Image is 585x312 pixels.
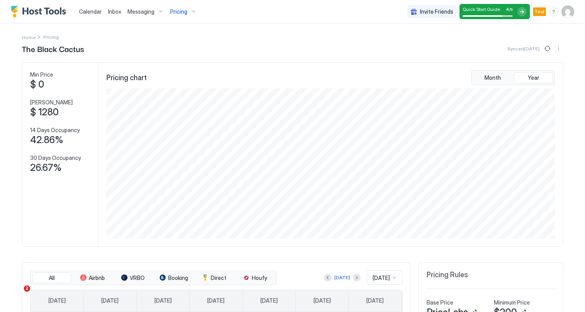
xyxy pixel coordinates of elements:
span: 26.67% [30,162,62,174]
span: Booking [168,274,188,282]
div: tab-group [30,271,276,285]
button: [DATE] [333,273,351,282]
button: VRBO [113,273,153,283]
span: Year [528,74,539,81]
div: tab-group [471,70,555,85]
button: Direct [195,273,234,283]
span: Min Price [30,71,53,78]
button: Sync prices [543,44,552,53]
span: VRBO [130,274,145,282]
span: [DATE] [154,297,172,304]
span: [DATE] [48,297,66,304]
span: Home [22,34,36,40]
button: More options [554,44,563,53]
button: All [32,273,71,283]
span: 4 [506,6,509,12]
span: Synced [DATE] [507,46,540,52]
span: [DATE] [207,297,224,304]
div: Breadcrumb [22,33,36,41]
span: Trial [535,8,544,15]
div: menu [554,44,563,53]
span: [DATE] [366,297,384,304]
span: $ 1280 [30,106,59,118]
iframe: Intercom live chat [8,285,27,304]
div: [DATE] [334,274,350,281]
span: Pricing Rules [427,271,468,280]
span: [PERSON_NAME] [30,99,73,106]
a: Friday [306,290,339,311]
a: Home [22,33,36,41]
span: Pricing [170,8,187,15]
div: menu [549,7,558,16]
button: Booking [154,273,193,283]
span: / 5 [509,7,513,12]
button: Year [514,72,553,83]
button: Houfy [235,273,275,283]
a: Sunday [41,290,74,311]
span: Messaging [127,8,154,15]
span: 2 [24,285,30,292]
span: Month [485,74,501,81]
span: [DATE] [101,297,118,304]
span: The Black Cactus [22,43,84,54]
span: 14 Days Occupancy [30,127,80,134]
a: Monday [93,290,126,311]
a: Host Tools Logo [11,6,70,18]
a: Tuesday [147,290,179,311]
span: Invite Friends [420,8,453,15]
button: Airbnb [73,273,112,283]
span: Breadcrumb [43,34,59,40]
span: All [49,274,55,282]
span: [DATE] [373,274,390,282]
span: Base Price [427,299,453,306]
div: User profile [562,5,574,18]
button: Previous month [324,274,332,282]
span: Inbox [108,8,121,15]
span: Calendar [79,8,102,15]
span: [DATE] [314,297,331,304]
span: 42.86% [30,134,63,146]
a: Saturday [359,290,391,311]
span: Quick Start Guide [463,6,500,12]
button: Next month [353,274,361,282]
span: $ 0 [30,79,44,90]
span: Direct [211,274,226,282]
a: Inbox [108,7,121,16]
a: Calendar [79,7,102,16]
a: Thursday [253,290,285,311]
span: Minimum Price [494,299,530,306]
span: [DATE] [260,297,278,304]
a: Wednesday [199,290,232,311]
span: Houfy [252,274,267,282]
span: Airbnb [89,274,105,282]
span: 30 Days Occupancy [30,154,81,161]
span: Pricing chart [106,74,147,82]
button: Month [473,72,512,83]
